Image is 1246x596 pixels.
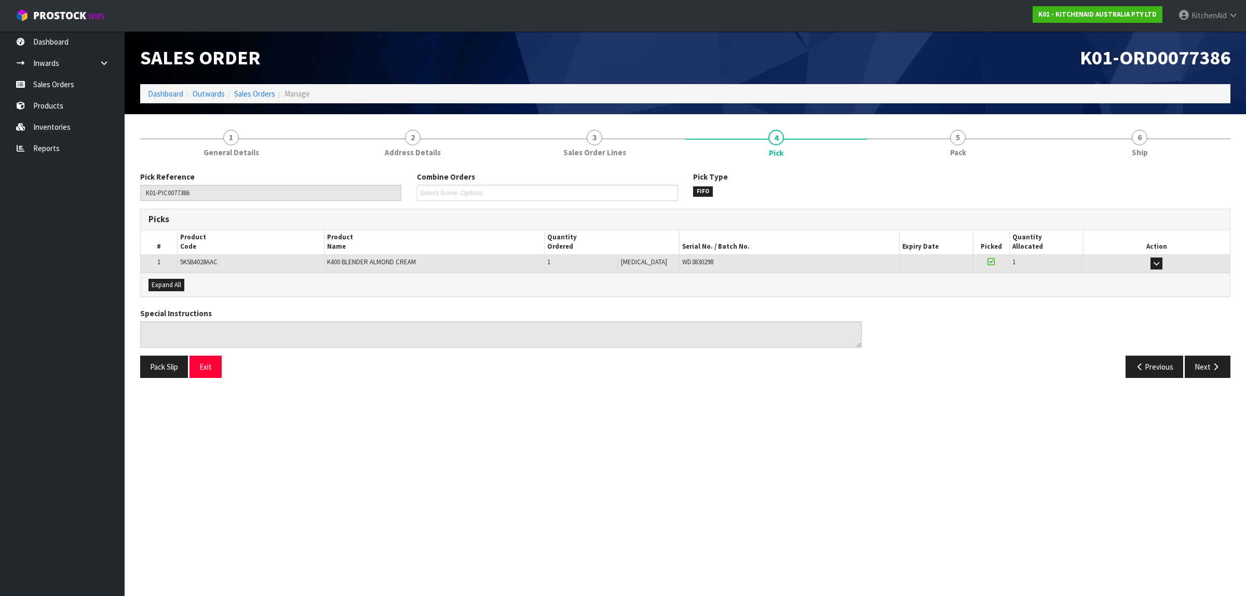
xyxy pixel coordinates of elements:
span: 5KSB4028AAC [180,258,218,266]
strong: K01 - KITCHENAID AUSTRALIA PTY LTD [1038,10,1157,19]
span: Sales Order Lines [563,147,626,158]
span: Picked [981,242,1002,251]
label: Combine Orders [417,171,475,182]
span: K01-ORD0077386 [1080,45,1230,70]
span: FIFO [693,186,713,197]
span: [MEDICAL_DATA] [621,258,667,266]
label: Special Instructions [140,308,212,319]
label: Pick Reference [140,171,195,182]
button: Pack Slip [140,356,188,378]
label: Pick Type [693,171,728,182]
span: 1 [223,130,239,145]
th: Expiry Date [900,230,973,254]
span: ProStock [33,9,86,22]
span: WD3830298 [682,258,713,266]
th: Product Code [178,230,324,254]
span: 1 [157,258,160,266]
span: Sales Order [140,45,261,70]
h3: Picks [148,214,678,224]
span: 3 [587,130,602,145]
th: Quantity Ordered [545,230,680,254]
span: K400 BLENDER ALMOND CREAM [327,258,416,266]
span: 1 [1012,258,1015,266]
th: Quantity Allocated [1010,230,1083,254]
a: Dashboard [148,89,183,99]
th: Serial No. / Batch No. [679,230,899,254]
a: Outwards [193,89,225,99]
small: WMS [88,11,104,21]
span: General Details [204,147,259,158]
button: Exit [189,356,222,378]
span: Pick [769,147,783,158]
span: KitchenAid [1191,10,1227,20]
th: # [141,230,178,254]
span: 5 [950,130,966,145]
span: 2 [405,130,421,145]
button: Next [1185,356,1230,378]
a: Sales Orders [234,89,275,99]
img: cube-alt.png [16,9,29,22]
th: Product Name [324,230,545,254]
button: Expand All [148,279,184,291]
span: Address Details [385,147,441,158]
span: Ship [1132,147,1148,158]
span: 4 [768,130,784,145]
button: Previous [1126,356,1184,378]
span: 1 [547,258,550,266]
span: Pack [950,147,966,158]
span: 6 [1132,130,1147,145]
span: Manage [285,89,310,99]
span: Pick [140,164,1230,386]
span: Expand All [152,280,181,289]
th: Action [1083,230,1230,254]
